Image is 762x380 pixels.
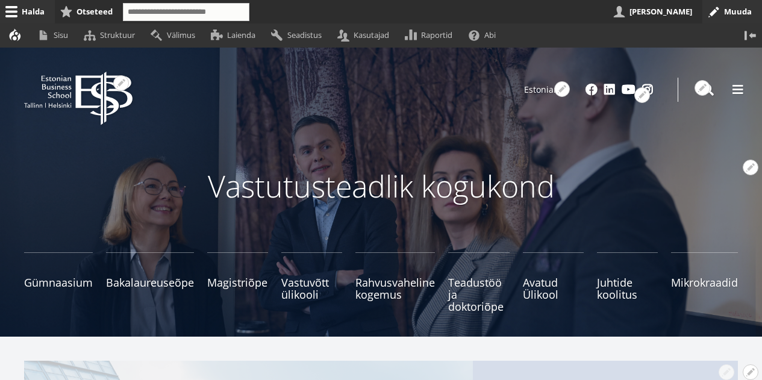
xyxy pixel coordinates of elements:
[554,81,570,97] button: Avatud seaded
[355,252,435,313] a: Rahvusvaheline kogemus
[671,276,738,288] span: Mikrokraadid
[106,276,194,288] span: Bakalaureuseõpe
[62,168,701,204] p: Vastutusteadlik kogukond
[523,252,584,313] a: Avatud Ülikool
[113,75,129,91] button: Avatud seaded
[523,276,584,301] span: Avatud Ülikool
[332,23,399,47] a: Kasutajad
[106,252,194,313] a: Bakalaureuseõpe
[207,252,268,313] a: Magistriõpe
[207,276,268,288] span: Magistriõpe
[281,276,342,301] span: Vastuvõtt ülikooli
[743,160,758,175] button: Avatud seaded
[355,276,435,301] span: Rahvusvaheline kogemus
[463,23,507,47] a: Abi
[448,276,509,313] span: Teadustöö ja doktoriõpe
[400,23,463,47] a: Raportid
[719,364,734,380] button: Avatud Start ärimaailmas - [PERSON_NAME] oma tulevikku! seaded
[604,84,616,96] a: Linkedin
[448,252,509,313] a: Teadustöö ja doktoriõpe
[24,276,93,288] span: Gümnaasium
[24,252,93,313] a: Gümnaasium
[634,87,650,103] button: Avatud Social Links seaded
[739,23,762,47] button: Vertikaalasend
[743,364,758,380] button: Avatud Start ärimaailmas - [PERSON_NAME] oma tulevikku! seaded
[642,84,654,96] a: Instagram
[32,23,78,47] a: Sisu
[266,23,332,47] a: Seadistus
[78,23,145,47] a: Struktuur
[586,84,598,96] a: Facebook
[205,23,266,47] a: Laienda
[671,252,738,313] a: Mikrokraadid
[145,23,205,47] a: Välimus
[622,84,636,96] a: Youtube
[597,252,658,313] a: Juhtide koolitus
[597,276,658,301] span: Juhtide koolitus
[695,80,710,96] button: Avatud seaded
[281,252,342,313] a: Vastuvõtt ülikooli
